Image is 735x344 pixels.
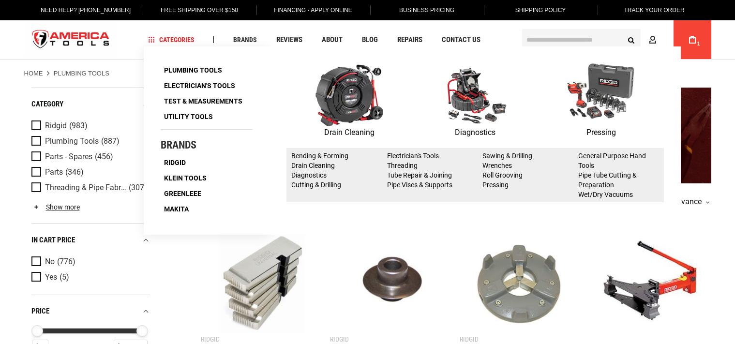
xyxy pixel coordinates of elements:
a: Bending & Forming [291,152,348,160]
a: Tube Repair & Joining [387,171,452,179]
span: 1 [697,41,700,46]
span: Utility Tools [164,113,213,120]
a: Diagnostics [291,171,327,179]
a: Plumbing Tools (887) [31,136,148,147]
a: Pressing [538,63,664,139]
a: 1 [683,20,702,59]
span: Threading & Pipe Fabrication [45,183,126,192]
span: No [45,257,55,266]
img: America Tools [24,22,118,58]
strong: Plumbing Tools [54,70,109,77]
span: Yes [45,273,57,282]
a: Parts (346) [31,167,148,178]
span: Greenleee [164,190,201,197]
span: Ridgid [45,121,67,130]
div: Ridgid [460,335,479,343]
span: Ridgid [164,159,186,166]
a: store logo [24,22,118,58]
div: In cart price [31,234,150,247]
div: Ridgid [201,335,220,343]
span: Parts [45,168,63,177]
span: (5) [60,273,69,282]
a: Electrician's Tools [161,79,239,92]
span: Test & Measurements [164,98,242,105]
a: Contact Us [437,33,485,46]
a: Drain Cleaning [286,63,412,139]
a: Test & Measurements [161,94,246,108]
a: Yes (5) [31,272,148,283]
a: Wrenches [482,162,512,169]
a: Categories [144,33,199,46]
a: About [317,33,347,46]
a: Drain Cleaning [291,162,335,169]
span: Brands [233,36,257,43]
a: Sawing & Drilling [482,152,532,160]
span: Blog [362,36,378,44]
a: Pipe Vises & Supports [387,181,452,189]
span: Contact Us [442,36,480,44]
span: Plumbing Tools [45,137,99,146]
span: (307) [129,184,147,192]
span: (776) [57,258,75,266]
span: (456) [95,153,113,161]
a: Parts - Spares (456) [31,151,148,162]
span: Parts - Spares [45,152,92,161]
a: Klein Tools [161,171,210,185]
span: Plumbing Tools [164,67,222,74]
span: Klein Tools [164,175,207,181]
p: Drain Cleaning [286,126,412,139]
img: RIDGID 48245 BOLT DIES FOR UNIVERSAL DIE HEADS (NOS. 504A, 711, 811A, 815A, 816, 817 AND 911 DIE ... [210,230,314,333]
a: Ridgid [161,156,189,169]
p: Diagnostics [412,126,538,139]
a: Reviews [272,33,307,46]
a: Blog [358,33,382,46]
span: About [322,36,343,44]
a: Home [24,69,43,78]
a: Show more [31,203,80,211]
div: price [31,305,150,318]
span: (983) [69,122,88,130]
span: Shipping Policy [515,7,566,14]
div: Relevance [664,198,709,206]
span: Categories [148,36,195,43]
a: Plumbing Tools [161,63,225,77]
a: Pressing [482,181,509,189]
a: Makita [161,202,192,216]
div: Ridgid [330,335,349,343]
h4: Brands [161,139,253,151]
a: Repairs [393,33,427,46]
a: Diagnostics [412,63,538,139]
a: Pipe Tube Cutting & Preparation [578,171,637,189]
div: category [31,98,150,111]
span: Makita [164,206,189,212]
span: (346) [65,168,84,177]
a: Threading & Pipe Fabrication (307) [31,182,148,193]
a: Ridgid (983) [31,120,148,131]
img: RIDGID 44165 CENTERING ASM, 300 [469,230,572,333]
p: Pressing [538,126,664,139]
a: Roll Grooving [482,171,523,179]
img: RIDGID 33100 WHEEL, CUTTER F514 1 & 2 THIN [340,230,443,333]
a: General Purpose Hand Tools [578,152,646,169]
a: Electrician's Tools [387,152,439,160]
img: RIDGID 36518 BENDER, 3/8 [599,230,702,333]
a: Threading [387,162,418,169]
a: Greenleee [161,187,205,200]
a: Cutting & Drilling [291,181,341,189]
button: Search [622,30,641,49]
span: (887) [101,137,120,146]
a: No (776) [31,256,148,267]
a: Utility Tools [161,110,216,123]
a: Wet/Dry Vacuums [578,191,633,198]
span: Reviews [276,36,302,44]
a: Brands [229,33,261,46]
span: Electrician's Tools [164,82,235,89]
span: Repairs [397,36,422,44]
